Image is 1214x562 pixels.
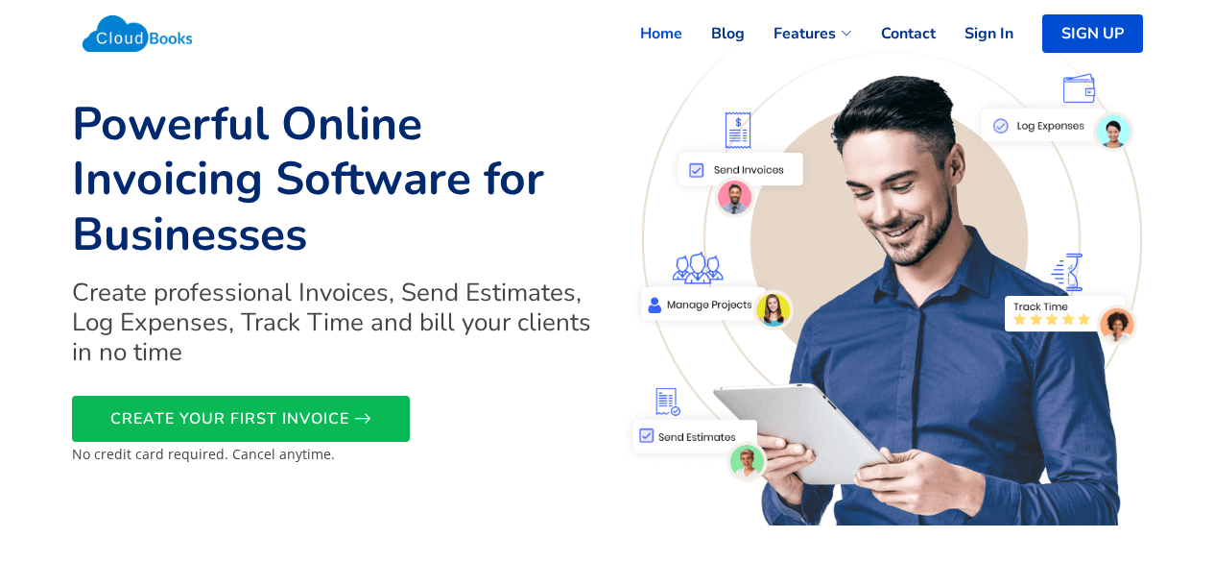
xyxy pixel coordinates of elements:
[72,5,203,62] img: Cloudbooks Logo
[611,12,682,55] a: Home
[745,12,852,55] a: Features
[1042,14,1143,53] a: SIGN UP
[72,97,596,263] h1: Powerful Online Invoicing Software for Businesses
[72,445,335,463] small: No credit card required. Cancel anytime.
[852,12,936,55] a: Contact
[774,22,836,45] span: Features
[72,396,410,442] a: CREATE YOUR FIRST INVOICE
[72,278,596,368] h2: Create professional Invoices, Send Estimates, Log Expenses, Track Time and bill your clients in n...
[936,12,1013,55] a: Sign In
[682,12,745,55] a: Blog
